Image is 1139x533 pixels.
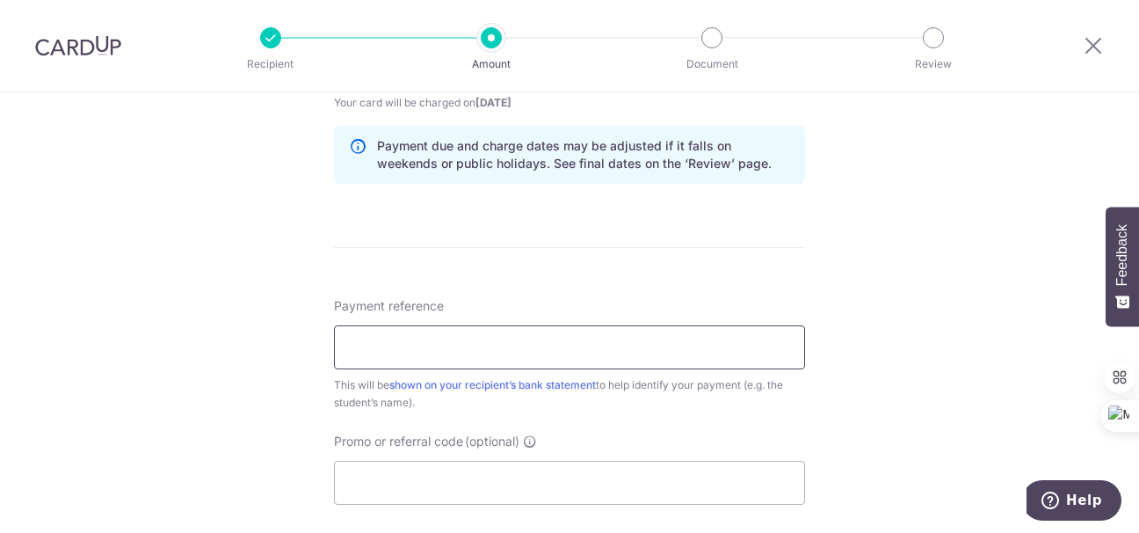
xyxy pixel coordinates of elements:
[465,433,519,450] span: (optional)
[389,378,596,391] a: shown on your recipient’s bank statement
[334,94,559,112] span: Your card will be charged on
[334,297,444,315] span: Payment reference
[1114,224,1130,286] span: Feedback
[35,35,121,56] img: CardUp
[1027,480,1121,524] iframe: Opens a widget where you can find more information
[868,55,998,73] p: Review
[377,137,790,172] p: Payment due and charge dates may be adjusted if it falls on weekends or public holidays. See fina...
[426,55,556,73] p: Amount
[647,55,777,73] p: Document
[334,376,805,412] div: This will be to help identify your payment (e.g. the student’s name).
[206,55,336,73] p: Recipient
[1106,207,1139,326] button: Feedback - Show survey
[475,96,511,109] span: [DATE]
[334,433,463,450] span: Promo or referral code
